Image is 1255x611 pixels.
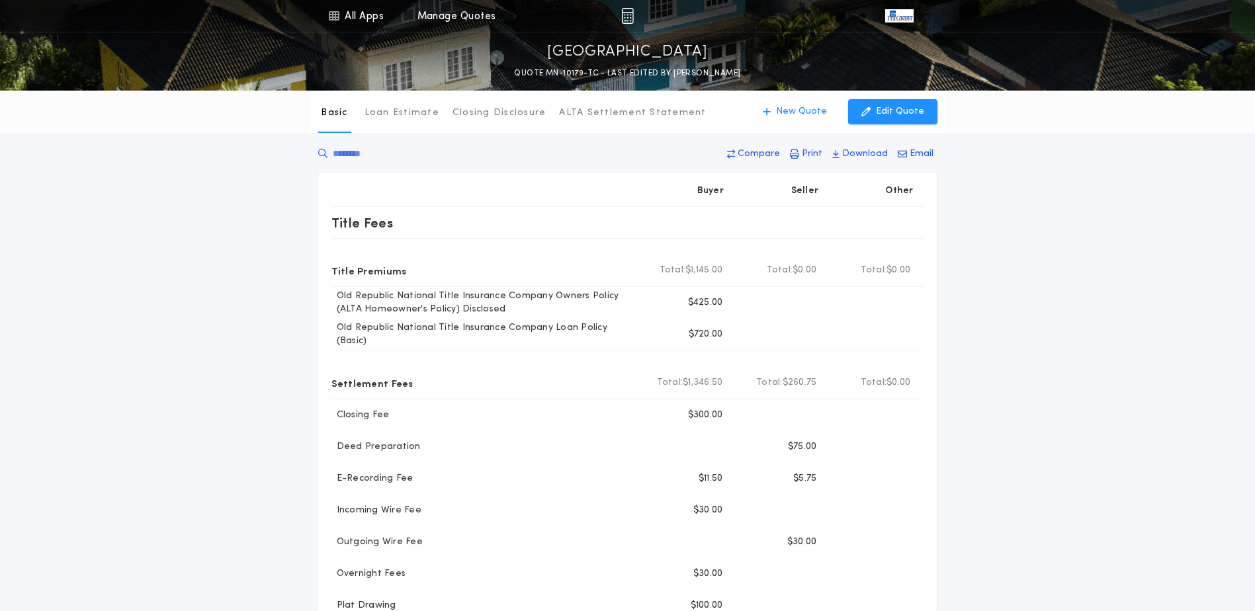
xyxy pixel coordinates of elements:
[876,105,924,118] p: Edit Quote
[331,212,394,233] p: Title Fees
[331,440,421,454] p: Deed Preparation
[776,105,827,118] p: New Quote
[750,99,840,124] button: New Quote
[793,264,816,277] span: $0.00
[331,260,407,281] p: Title Premiums
[738,147,780,161] p: Compare
[848,99,937,124] button: Edit Quote
[697,184,724,198] p: Buyer
[786,142,826,166] button: Print
[693,567,723,581] p: $30.00
[693,504,723,517] p: $30.00
[861,264,887,277] b: Total:
[660,264,686,277] b: Total:
[793,472,816,485] p: $5.75
[828,142,892,166] button: Download
[683,376,722,389] span: $1,346.50
[885,9,913,22] img: vs-icon
[723,142,784,166] button: Compare
[802,147,822,161] p: Print
[331,536,423,549] p: Outgoing Wire Fee
[321,106,347,120] p: Basic
[657,376,683,389] b: Total:
[331,372,413,393] p: Settlement Fees
[688,409,723,422] p: $300.00
[331,321,640,348] p: Old Republic National Title Insurance Company Loan Policy (Basic)
[756,376,783,389] b: Total:
[910,147,933,161] p: Email
[787,536,817,549] p: $30.00
[783,376,817,389] span: $260.75
[689,328,723,341] p: $720.00
[685,264,722,277] span: $1,145.00
[514,67,740,80] p: QUOTE MN-10179-TC - LAST EDITED BY [PERSON_NAME]
[887,376,910,389] span: $0.00
[887,264,910,277] span: $0.00
[331,567,406,581] p: Overnight Fees
[331,504,421,517] p: Incoming Wire Fee
[331,290,640,316] p: Old Republic National Title Insurance Company Owners Policy (ALTA Homeowner's Policy) Disclosed
[885,184,913,198] p: Other
[547,42,708,63] p: [GEOGRAPHIC_DATA]
[788,440,817,454] p: $75.00
[842,147,888,161] p: Download
[791,184,819,198] p: Seller
[621,8,634,24] img: img
[894,142,937,166] button: Email
[861,376,887,389] b: Total:
[767,264,793,277] b: Total:
[365,106,439,120] p: Loan Estimate
[331,472,413,485] p: E-Recording Fee
[688,296,723,309] p: $425.00
[453,106,546,120] p: Closing Disclosure
[559,106,706,120] p: ALTA Settlement Statement
[699,472,723,485] p: $11.50
[331,409,390,422] p: Closing Fee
